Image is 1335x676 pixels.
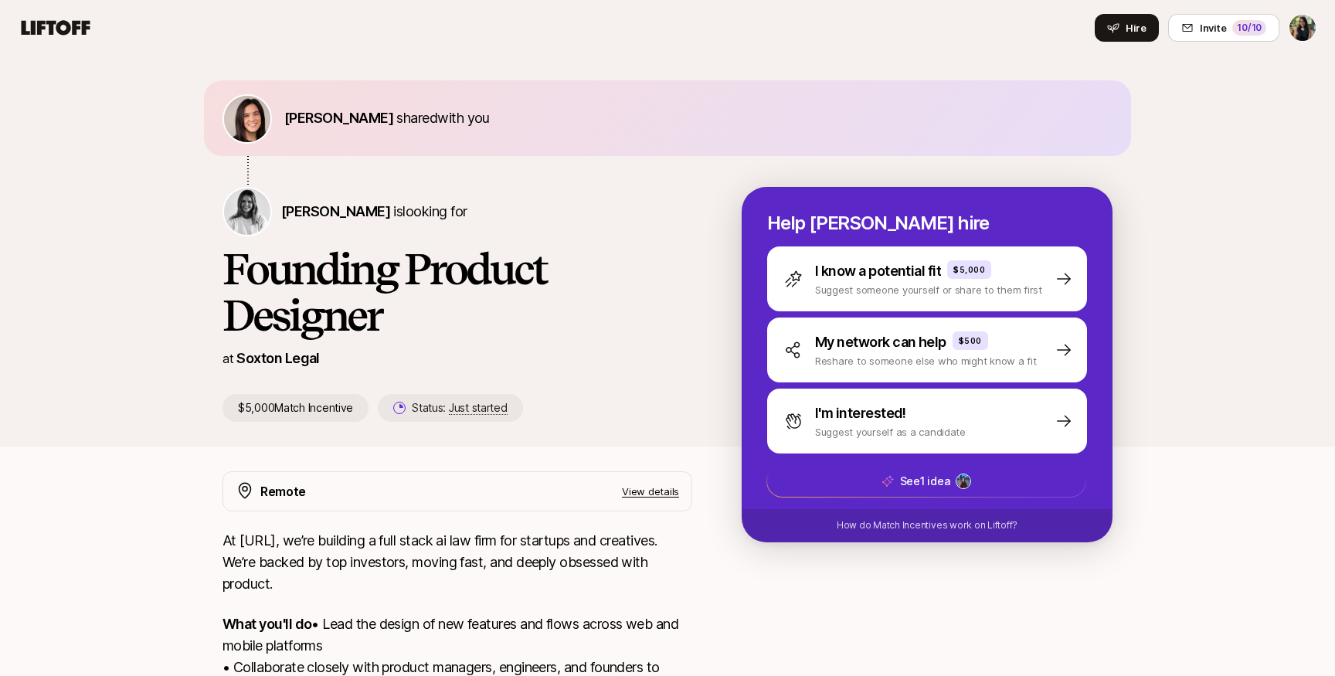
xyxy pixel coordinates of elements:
[224,189,270,235] img: Logan Brown
[1168,14,1279,42] button: Invite10/10
[766,465,1086,498] button: See1 idea
[1232,20,1266,36] div: 10 /10
[1126,20,1146,36] span: Hire
[260,481,306,501] p: Remote
[437,110,490,126] span: with you
[284,107,496,129] p: shared
[1095,14,1159,42] button: Hire
[222,394,369,422] p: $5,000 Match Incentive
[815,331,946,353] p: My network can help
[236,348,320,369] p: Soxton Legal
[1289,15,1316,41] img: Yesha Shah
[1289,14,1316,42] button: Yesha Shah
[837,518,1017,532] p: How do Match Incentives work on Liftoff?
[222,246,692,338] h1: Founding Product Designer
[1200,20,1226,36] span: Invite
[953,263,985,276] p: $5,000
[815,282,1042,297] p: Suggest someone yourself or share to them first
[224,96,270,142] img: 71d7b91d_d7cb_43b4_a7ea_a9b2f2cc6e03.jpg
[222,530,692,595] p: At [URL], we’re building a full stack ai law firm for startups and creatives. We’re backed by top...
[956,474,970,488] img: 138fb35e_422b_4af4_9317_e6392f466d67.jpg
[959,335,982,347] p: $500
[281,203,390,219] span: [PERSON_NAME]
[900,472,950,491] p: See 1 idea
[449,401,508,415] span: Just started
[767,212,1087,234] p: Help [PERSON_NAME] hire
[815,353,1037,369] p: Reshare to someone else who might know a fit
[281,201,467,223] p: is looking for
[222,348,233,369] p: at
[815,403,906,424] p: I'm interested!
[412,399,507,417] p: Status:
[815,424,966,440] p: Suggest yourself as a candidate
[622,484,679,499] p: View details
[284,110,393,126] span: [PERSON_NAME]
[815,260,941,282] p: I know a potential fit
[222,616,311,632] strong: What you'll do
